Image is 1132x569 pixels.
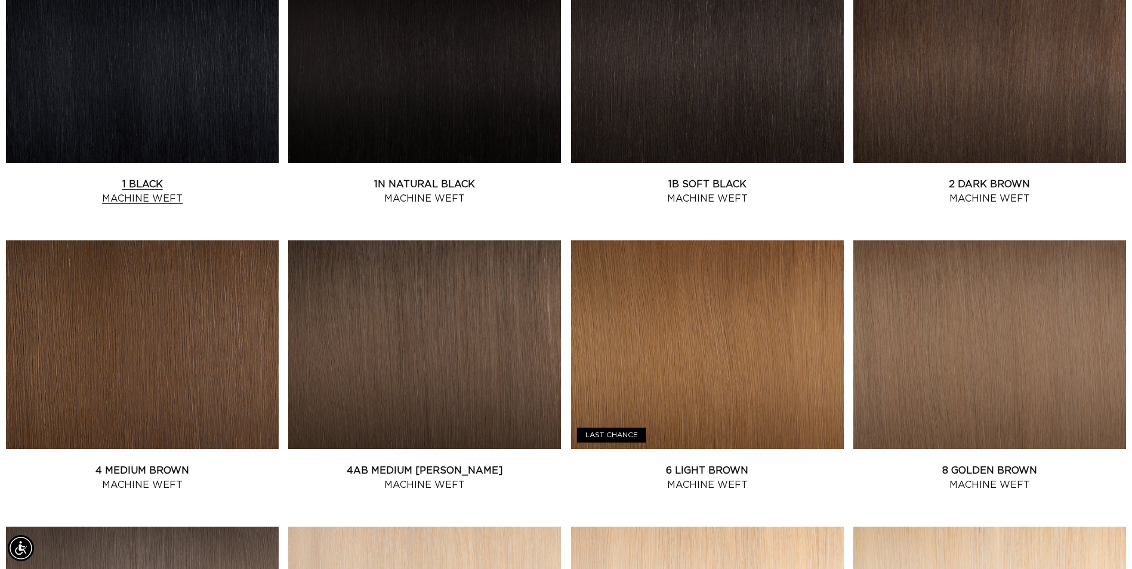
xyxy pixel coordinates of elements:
[6,463,279,492] a: 4 Medium Brown Machine Weft
[853,177,1126,206] a: 2 Dark Brown Machine Weft
[8,535,34,561] div: Accessibility Menu
[288,177,561,206] a: 1N Natural Black Machine Weft
[571,463,844,492] a: 6 Light Brown Machine Weft
[571,177,844,206] a: 1B Soft Black Machine Weft
[6,177,279,206] a: 1 Black Machine Weft
[853,463,1126,492] a: 8 Golden Brown Machine Weft
[288,463,561,492] a: 4AB Medium [PERSON_NAME] Machine Weft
